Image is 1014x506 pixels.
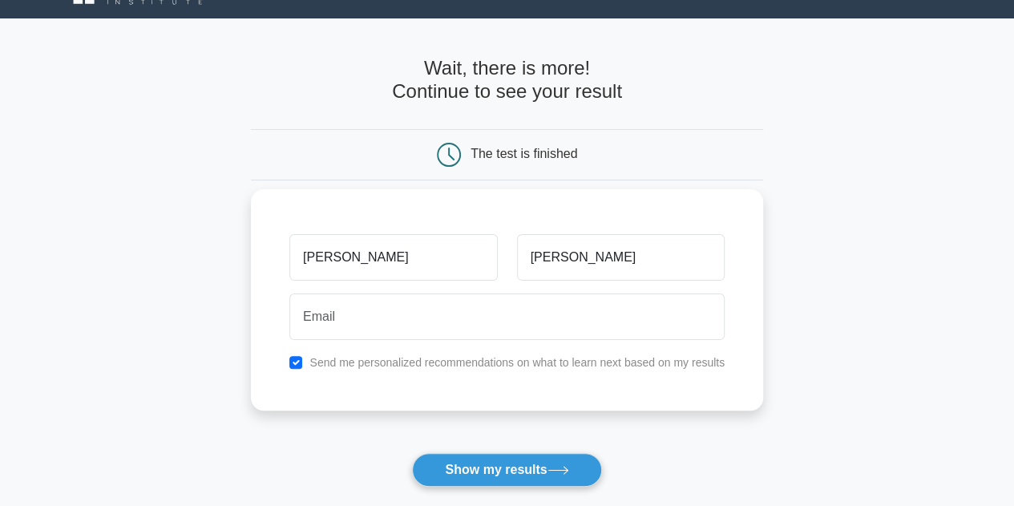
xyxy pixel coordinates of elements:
[289,234,497,281] input: First name
[471,147,577,160] div: The test is finished
[412,453,601,487] button: Show my results
[309,356,725,369] label: Send me personalized recommendations on what to learn next based on my results
[517,234,725,281] input: Last name
[289,293,725,340] input: Email
[251,57,763,103] h4: Wait, there is more! Continue to see your result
